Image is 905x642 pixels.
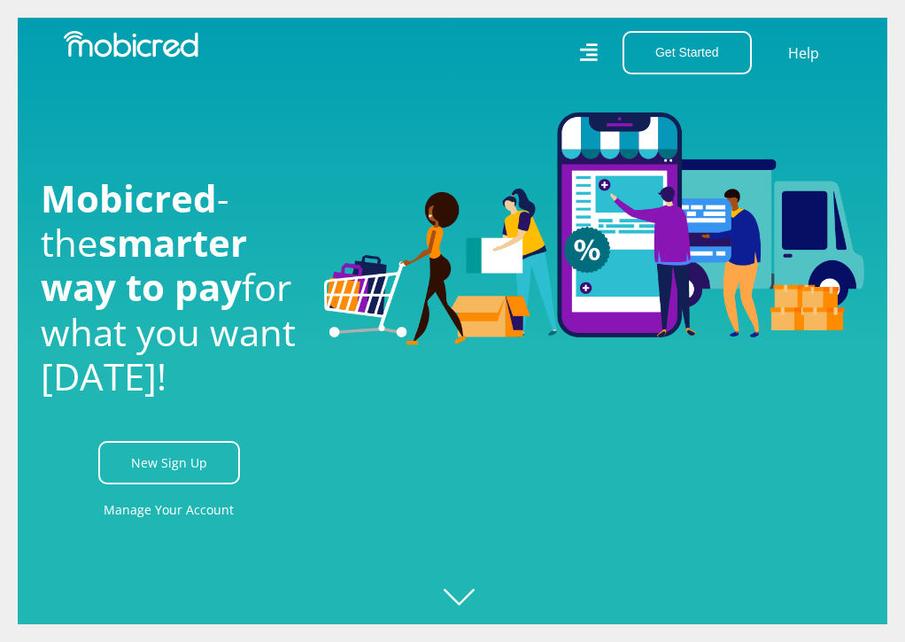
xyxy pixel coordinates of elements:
a: Manage Your Account [104,490,234,530]
h1: - the for what you want [DATE]! [41,176,298,399]
a: New Sign Up [98,441,240,484]
button: Get Started [623,31,752,74]
span: Mobicred [41,173,217,223]
img: Mobicred [64,31,198,58]
span: smarter way to pay [41,217,247,312]
a: Help [787,42,820,65]
img: Welcome to Mobicred [324,112,864,346]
